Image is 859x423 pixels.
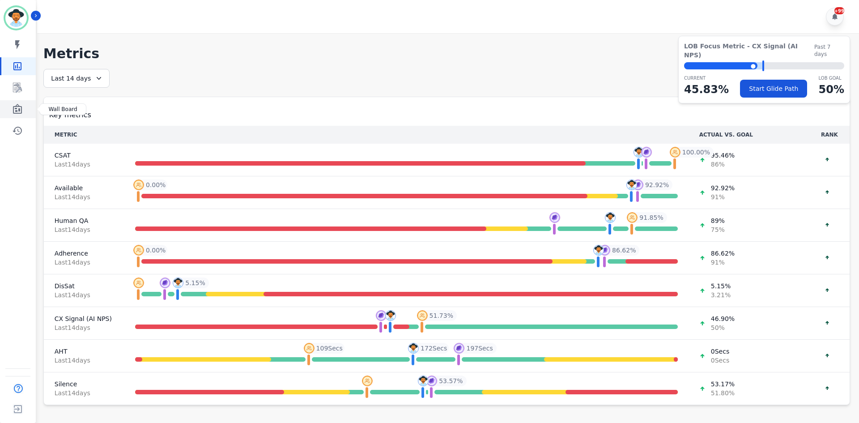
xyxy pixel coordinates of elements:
span: 51.73 % [429,311,453,320]
span: 0 Secs [711,347,729,356]
span: 92.92 % [711,184,735,192]
img: profile-pic [385,310,396,321]
span: 50 % [711,323,735,332]
img: profile-pic [641,147,652,158]
span: Available [55,184,114,192]
img: profile-pic [304,343,315,354]
span: 109 Secs [316,344,343,353]
img: Bordered avatar [5,7,27,29]
span: 95.46 % [711,151,735,160]
span: 100.00 % [682,148,710,157]
img: profile-pic [626,179,637,190]
img: profile-pic [454,343,464,354]
span: CSAT [55,151,114,160]
img: profile-pic [670,147,680,158]
img: profile-pic [376,310,387,321]
span: Last 14 day s [55,160,114,169]
img: profile-pic [600,245,610,256]
span: AHT [55,347,114,356]
img: profile-pic [426,376,437,386]
img: profile-pic [133,278,144,288]
img: profile-pic [605,212,616,223]
span: 0.00 % [146,246,166,255]
span: LOB Focus Metric - CX Signal (AI NPS) [684,42,814,60]
span: Last 14 day s [55,258,114,267]
span: 197 Secs [466,344,493,353]
span: 91 % [711,258,735,267]
span: Past 7 days [814,43,844,58]
img: profile-pic [549,212,560,223]
span: 86.62 % [612,246,636,255]
img: profile-pic [160,278,170,288]
span: DisSat [55,282,114,291]
span: 172 Secs [421,344,447,353]
span: Last 14 day s [55,356,114,365]
img: profile-pic [418,376,429,386]
span: 91.85 % [639,213,663,222]
div: ⬤ [684,62,757,69]
span: 0.00 % [146,180,166,189]
img: profile-pic [417,310,428,321]
span: 3.21 % [711,291,731,299]
p: CURRENT [684,75,729,81]
span: Adherence [55,249,114,258]
span: 86.62 % [711,249,735,258]
span: Last 14 day s [55,323,114,332]
div: +99 [834,7,844,14]
img: profile-pic [633,179,643,190]
img: profile-pic [634,147,644,158]
img: profile-pic [362,376,373,386]
p: 45.83 % [684,81,729,98]
img: profile-pic [133,245,144,256]
span: 91 % [711,192,735,201]
span: Last 14 day s [55,291,114,299]
p: 50 % [819,81,844,98]
img: profile-pic [133,179,144,190]
img: profile-pic [593,245,604,256]
span: 53.17 % [711,380,735,389]
span: CX Signal (AI NPS) [55,314,114,323]
span: 5.15 % [185,278,205,287]
span: 89 % [711,216,725,225]
button: Start Glide Path [740,80,807,98]
span: Human QA [55,216,114,225]
span: 92.92 % [645,180,669,189]
span: 46.90 % [711,314,735,323]
th: ACTUAL VS. GOAL [689,126,809,144]
th: METRIC [44,126,124,144]
img: profile-pic [408,343,419,354]
span: 75 % [711,225,725,234]
span: 53.57 % [439,376,463,385]
img: profile-pic [627,212,638,223]
span: Silence [55,380,114,389]
div: Last 14 days [43,69,110,88]
span: 0 Secs [711,356,729,365]
p: LOB Goal [819,75,844,81]
span: 51.80 % [711,389,735,397]
span: 5.15 % [711,282,731,291]
span: Last 14 day s [55,389,114,397]
span: Key metrics [49,110,91,120]
img: profile-pic [173,278,183,288]
span: 86 % [711,160,735,169]
h1: Metrics [43,46,850,62]
span: Last 14 day s [55,192,114,201]
th: RANK [809,126,850,144]
span: Last 14 day s [55,225,114,234]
